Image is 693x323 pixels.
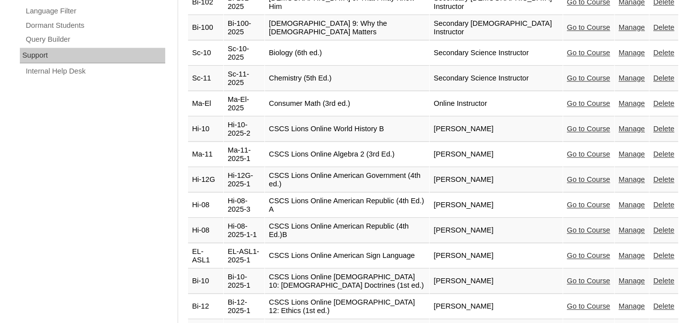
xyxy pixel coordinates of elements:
a: Internal Help Desk [25,65,165,78]
td: Biology (6th ed.) [265,41,429,66]
a: Delete [653,226,674,234]
a: Dormant Students [25,19,165,32]
td: CSCS Lions Online American Republic (4th Ed.)B [265,218,429,243]
a: Go to Course [567,277,610,285]
a: Go to Course [567,175,610,183]
a: Manage [619,251,645,259]
td: Hi-08-2025-1-1 [224,218,264,243]
td: Bi-12 [188,294,223,319]
a: Go to Course [567,74,610,82]
a: Manage [619,49,645,57]
td: Consumer Math (3rd ed.) [265,91,429,116]
a: Delete [653,302,674,310]
a: Manage [619,125,645,133]
a: Manage [619,150,645,158]
a: Delete [653,49,674,57]
td: Ma-11-2025-1 [224,142,264,167]
td: [PERSON_NAME] [430,193,562,218]
div: Support [20,48,165,64]
a: Delete [653,150,674,158]
a: Go to Course [567,201,610,209]
a: Manage [619,74,645,82]
td: [PERSON_NAME] [430,269,562,294]
a: Go to Course [567,150,610,158]
td: [DEMOGRAPHIC_DATA] 9: Why the [DEMOGRAPHIC_DATA] Matters [265,15,429,40]
td: [PERSON_NAME] [430,218,562,243]
a: Manage [619,302,645,310]
a: Delete [653,74,674,82]
td: Sc-10-2025 [224,41,264,66]
a: Delete [653,251,674,259]
a: Go to Course [567,226,610,234]
td: CSCS Lions Online World History B [265,117,429,142]
td: Hi-12G-2025-1 [224,167,264,192]
td: Hi-08-2025-3 [224,193,264,218]
a: Manage [619,201,645,209]
td: Ma-El [188,91,223,116]
td: CSCS Lions Online American Sign Language [265,243,429,268]
a: Manage [619,23,645,31]
td: Hi-10 [188,117,223,142]
a: Manage [619,226,645,234]
td: Secondary Science Instructor [430,66,562,91]
td: Hi-12G [188,167,223,192]
a: Go to Course [567,302,610,310]
td: CSCS Lions Online American Republic (4th Ed.) A [265,193,429,218]
td: Bi-10 [188,269,223,294]
a: Delete [653,277,674,285]
td: Hi-08 [188,218,223,243]
td: [PERSON_NAME] [430,243,562,268]
td: CSCS Lions Online [DEMOGRAPHIC_DATA] 10: [DEMOGRAPHIC_DATA] Doctrines (1st ed.) [265,269,429,294]
td: CSCS Lions Online Algebra 2 (3rd Ed.) [265,142,429,167]
td: Bi-100 [188,15,223,40]
td: Sc-10 [188,41,223,66]
a: Go to Course [567,99,610,107]
td: Sc-11 [188,66,223,91]
a: Manage [619,175,645,183]
a: Query Builder [25,33,165,46]
td: Bi-10-2025-1 [224,269,264,294]
td: Ma-11 [188,142,223,167]
td: [PERSON_NAME] [430,167,562,192]
a: Go to Course [567,125,610,133]
a: Language Filter [25,5,165,17]
a: Manage [619,277,645,285]
a: Go to Course [567,49,610,57]
a: Manage [619,99,645,107]
td: Sc-11-2025 [224,66,264,91]
td: CSCS Lions Online American Government (4th ed.) [265,167,429,192]
td: Chemistry (5th Ed.) [265,66,429,91]
a: Delete [653,201,674,209]
td: Bi-12-2025-1 [224,294,264,319]
td: [PERSON_NAME] [430,142,562,167]
td: [PERSON_NAME] [430,117,562,142]
td: Secondary Science Instructor [430,41,562,66]
td: Hi-10-2025-2 [224,117,264,142]
td: Hi-08 [188,193,223,218]
a: Delete [653,175,674,183]
td: Secondary [DEMOGRAPHIC_DATA] Instructor [430,15,562,40]
td: [PERSON_NAME] [430,294,562,319]
td: Online Instructor [430,91,562,116]
a: Delete [653,125,674,133]
a: Go to Course [567,23,610,31]
td: CSCS Lions Online [DEMOGRAPHIC_DATA] 12: Ethics (1st ed.) [265,294,429,319]
a: Delete [653,23,674,31]
a: Go to Course [567,251,610,259]
td: Ma-El-2025 [224,91,264,116]
td: EL-ASL1-2025-1 [224,243,264,268]
td: Bi-100-2025 [224,15,264,40]
a: Delete [653,99,674,107]
td: EL-ASL1 [188,243,223,268]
